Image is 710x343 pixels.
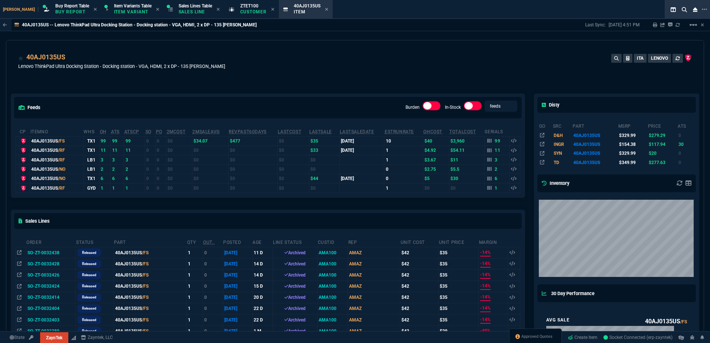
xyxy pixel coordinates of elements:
th: cp [19,126,30,137]
td: 2 [100,164,111,174]
td: $117.94 [648,140,677,149]
th: Order [26,236,76,247]
span: 40AJ0135US [294,3,320,9]
td: 14 D [252,258,273,269]
th: Unit Price [439,236,479,247]
td: $0 [166,136,192,146]
nx-icon: Back to Table [3,22,7,27]
td: $0 [166,155,192,164]
p: Sales Line [179,9,212,15]
p: Released [82,250,96,256]
p: 1 [495,185,498,191]
td: $154.38 [618,140,648,149]
th: price [648,120,677,131]
span: /FS [58,138,65,144]
td: $0 [423,183,449,193]
div: 40AJ0135US [31,166,82,173]
td: 40AJ0135US [114,281,187,292]
div: 40AJ0135US [31,175,82,182]
td: $5 [423,174,449,183]
td: SYN [553,149,573,158]
nx-icon: Search [679,5,690,14]
a: 40AJ0135US [26,52,65,62]
div: Archived [274,249,316,256]
td: $0 [166,183,192,193]
th: ats [677,120,694,131]
span: [PERSON_NAME] [3,7,38,12]
td: 0 [156,155,166,164]
td: 1 [187,281,203,292]
td: $0 [192,164,228,174]
nx-icon: Open In Opposite Panel [17,284,22,289]
button: ITA [634,54,647,63]
td: [DATE] [223,292,252,303]
td: 40AJ0135US [114,292,187,303]
abbr: The last purchase cost from PO Order [278,129,301,134]
td: 0 [156,174,166,183]
nx-icon: Close Tab [156,7,159,13]
td: 2 [124,164,145,174]
td: 1 [384,146,423,155]
p: 99 [495,138,501,144]
td: TX1 [83,174,99,183]
p: Released [82,317,96,323]
td: $0 [166,174,192,183]
p: Released [82,294,96,300]
td: 0 [145,183,156,193]
td: $11 [449,155,484,164]
div: 40AJ0135US [31,157,82,163]
td: $33 [309,146,339,155]
div: Archived [274,283,316,290]
td: TX1 [83,146,99,155]
td: 1 [187,247,203,258]
td: AMA100 [317,269,348,281]
abbr: Total units in inventory. [100,129,107,134]
td: $30 [449,174,484,183]
td: LB1 [83,164,99,174]
h5: feeds [19,104,40,111]
td: $329.99 [618,149,648,158]
td: $0 [277,146,309,155]
td: SO-ZT-0032414 [26,292,76,303]
td: 1 [187,269,203,281]
div: $42 [401,283,437,290]
td: $0 [192,155,228,164]
td: 0 [203,247,223,258]
td: 0 [145,136,156,146]
p: 40AJ0135US -- Lenovo ThinkPad Ultra Docking Station - Docking station - VGA, HDMI, 2 x DP - 135 [... [22,22,257,28]
td: AMAZ [348,258,400,269]
nx-icon: Open In Opposite Panel [17,250,22,255]
div: $42 [401,261,437,267]
td: 1 [384,183,423,193]
td: 40AJ0135US [114,258,187,269]
td: 0 [677,149,694,158]
abbr: Total sales within a 30 day window based on last time there was inventory [385,129,414,134]
td: $35 [439,281,479,292]
td: 0 [384,164,423,174]
td: $0 [309,183,339,193]
p: Released [82,261,96,267]
div: Add to Watchlist [18,52,23,63]
span: Socket Connected (erp-zayntek) [603,335,672,340]
td: 10 [384,136,423,146]
p: 11 [495,147,501,153]
nx-icon: Open New Tab [702,6,707,13]
td: [DATE] [339,174,384,183]
span: Item Variants Table [114,3,152,9]
div: 40AJ0135US [31,138,82,144]
td: 40AJ0135US [572,140,618,149]
div: In-Stock [464,101,482,113]
td: $0 [309,155,339,164]
td: $329.99 [618,131,648,140]
abbr: The date of the last SO Inv price. No time limit. (ignore zeros) [340,129,374,134]
td: 11 [111,146,124,155]
a: Create Item [565,332,600,343]
p: 3 [495,157,498,163]
td: $279.29 [648,131,677,140]
td: $349.99 [618,158,648,167]
span: /FS [142,295,149,300]
h5: Inventory [542,180,569,187]
td: GYD [83,183,99,193]
div: 40AJ0135US [31,185,82,192]
td: INGR [553,140,573,149]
